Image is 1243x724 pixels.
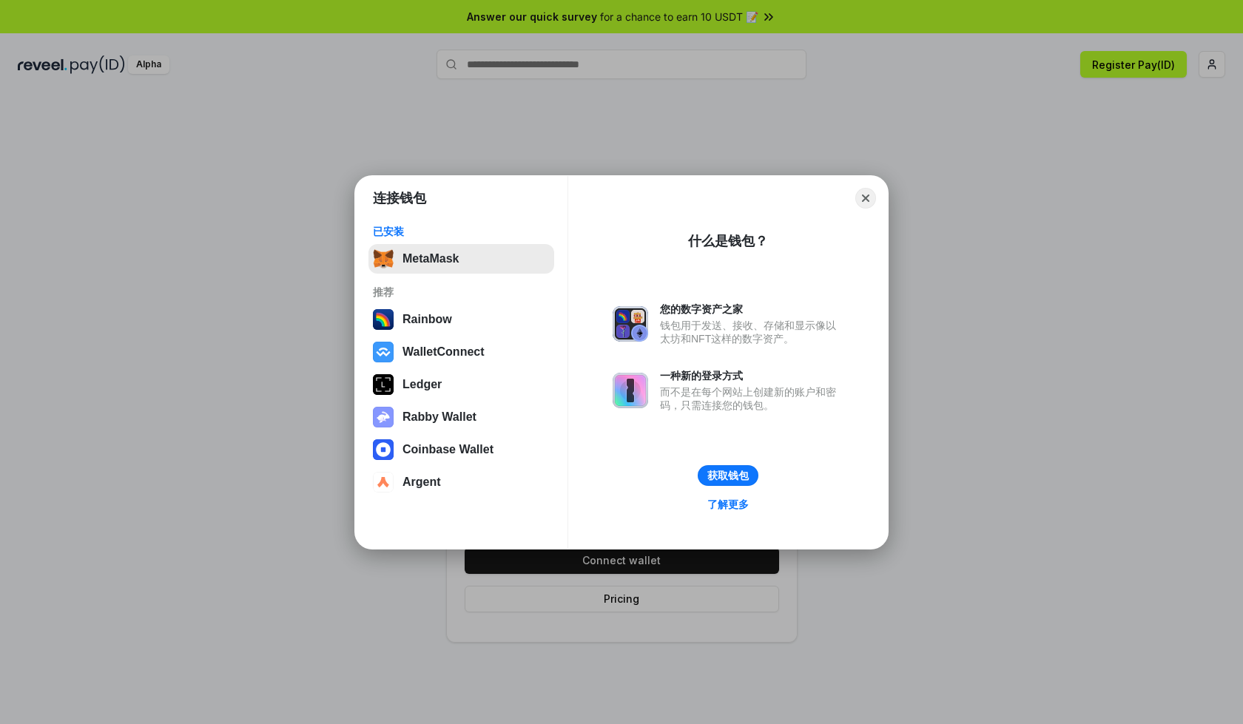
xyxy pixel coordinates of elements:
[368,305,554,334] button: Rainbow
[373,225,550,238] div: 已安装
[373,374,394,395] img: svg+xml,%3Csvg%20xmlns%3D%22http%3A%2F%2Fwww.w3.org%2F2000%2Fsvg%22%20width%3D%2228%22%20height%3...
[855,188,876,209] button: Close
[373,472,394,493] img: svg+xml,%3Csvg%20width%3D%2228%22%20height%3D%2228%22%20viewBox%3D%220%200%2028%2028%22%20fill%3D...
[402,378,442,391] div: Ledger
[698,495,758,514] a: 了解更多
[707,498,749,511] div: 了解更多
[402,443,494,456] div: Coinbase Wallet
[368,244,554,274] button: MetaMask
[373,189,426,207] h1: 连接钱包
[373,285,550,299] div: 推荐
[402,476,441,489] div: Argent
[688,232,768,250] div: 什么是钱包？
[373,342,394,362] img: svg+xml,%3Csvg%20width%3D%2228%22%20height%3D%2228%22%20viewBox%3D%220%200%2028%2028%22%20fill%3D...
[707,469,749,482] div: 获取钱包
[373,309,394,330] img: svg+xml,%3Csvg%20width%3D%22120%22%20height%3D%22120%22%20viewBox%3D%220%200%20120%20120%22%20fil...
[373,439,394,460] img: svg+xml,%3Csvg%20width%3D%2228%22%20height%3D%2228%22%20viewBox%3D%220%200%2028%2028%22%20fill%3D...
[613,306,648,342] img: svg+xml,%3Csvg%20xmlns%3D%22http%3A%2F%2Fwww.w3.org%2F2000%2Fsvg%22%20fill%3D%22none%22%20viewBox...
[368,467,554,497] button: Argent
[660,369,843,382] div: 一种新的登录方式
[368,435,554,464] button: Coinbase Wallet
[660,319,843,345] div: 钱包用于发送、接收、存储和显示像以太坊和NFT这样的数字资产。
[660,385,843,412] div: 而不是在每个网站上创建新的账户和密码，只需连接您的钱包。
[613,373,648,408] img: svg+xml,%3Csvg%20xmlns%3D%22http%3A%2F%2Fwww.w3.org%2F2000%2Fsvg%22%20fill%3D%22none%22%20viewBox...
[373,248,394,269] img: svg+xml,%3Csvg%20fill%3D%22none%22%20height%3D%2233%22%20viewBox%3D%220%200%2035%2033%22%20width%...
[402,345,485,359] div: WalletConnect
[368,370,554,399] button: Ledger
[373,407,394,427] img: svg+xml,%3Csvg%20xmlns%3D%22http%3A%2F%2Fwww.w3.org%2F2000%2Fsvg%22%20fill%3D%22none%22%20viewBox...
[368,337,554,367] button: WalletConnect
[660,302,843,316] div: 您的数字资产之家
[698,465,758,486] button: 获取钱包
[402,410,476,424] div: Rabby Wallet
[368,402,554,432] button: Rabby Wallet
[402,313,452,326] div: Rainbow
[402,252,459,265] div: MetaMask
